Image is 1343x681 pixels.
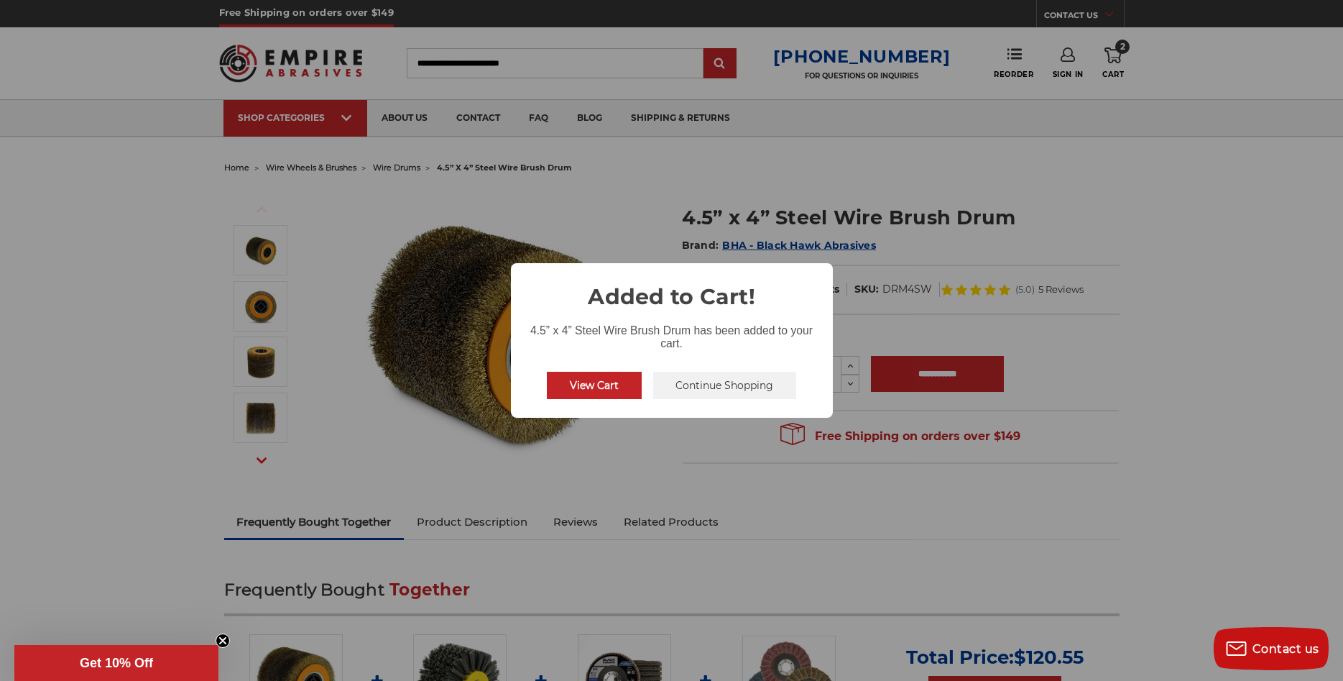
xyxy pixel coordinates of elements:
[653,372,797,399] button: Continue Shopping
[80,656,153,670] span: Get 10% Off
[216,634,230,648] button: Close teaser
[547,372,642,399] button: View Cart
[1252,642,1319,656] span: Contact us
[511,313,833,353] div: 4.5” x 4” Steel Wire Brush Drum has been added to your cart.
[1214,627,1329,670] button: Contact us
[511,263,833,313] h2: Added to Cart!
